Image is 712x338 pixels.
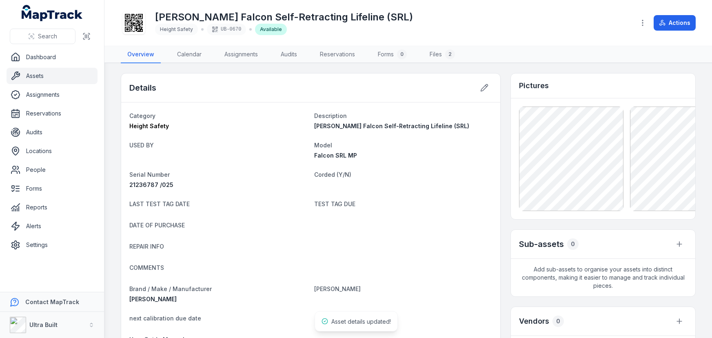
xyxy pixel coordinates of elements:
[129,243,164,250] span: REPAIR INFO
[10,29,75,44] button: Search
[129,200,190,207] span: LAST TEST TAG DATE
[129,82,156,93] h2: Details
[7,162,98,178] a: People
[445,49,455,59] div: 2
[129,285,212,292] span: Brand / Make / Manufacturer
[129,142,154,149] span: USED BY
[155,11,413,24] h1: [PERSON_NAME] Falcon Self-Retracting Lifeline (SRL)
[331,318,391,325] span: Asset details updated!
[7,87,98,103] a: Assignments
[7,199,98,216] a: Reports
[552,316,564,327] div: 0
[25,298,79,305] strong: Contact MapTrack
[397,49,407,59] div: 0
[129,181,173,188] span: 21236787 /025
[171,46,208,63] a: Calendar
[314,200,355,207] span: TEST TAG DUE
[7,105,98,122] a: Reservations
[129,315,201,322] span: next calibration due date
[22,5,83,21] a: MapTrack
[121,46,161,63] a: Overview
[38,32,57,40] span: Search
[314,171,351,178] span: Corded (Y/N)
[129,112,155,119] span: Category
[274,46,304,63] a: Audits
[519,238,564,250] h2: Sub-assets
[314,285,361,292] span: [PERSON_NAME]
[314,152,357,159] span: Falcon SRL MP
[313,46,362,63] a: Reservations
[129,171,170,178] span: Serial Number
[129,222,185,229] span: DATE OF PURCHASE
[511,259,695,296] span: Add sub-assets to organise your assets into distinct components, making it easier to manage and t...
[129,296,177,302] span: [PERSON_NAME]
[371,46,413,63] a: Forms0
[207,24,246,35] div: UB-0670
[519,316,549,327] h3: Vendors
[29,321,58,328] strong: Ultra Built
[423,46,461,63] a: Files2
[314,122,469,129] span: [PERSON_NAME] Falcon Self-Retracting Lifeline (SRL)
[519,80,549,91] h3: Pictures
[314,112,347,119] span: Description
[654,15,696,31] button: Actions
[567,238,579,250] div: 0
[7,237,98,253] a: Settings
[7,180,98,197] a: Forms
[7,49,98,65] a: Dashboard
[160,26,193,32] span: Height Safety
[7,218,98,234] a: Alerts
[7,68,98,84] a: Assets
[129,122,169,129] span: Height Safety
[314,142,332,149] span: Model
[218,46,264,63] a: Assignments
[7,143,98,159] a: Locations
[255,24,287,35] div: Available
[7,124,98,140] a: Audits
[129,264,164,271] span: COMMENTS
